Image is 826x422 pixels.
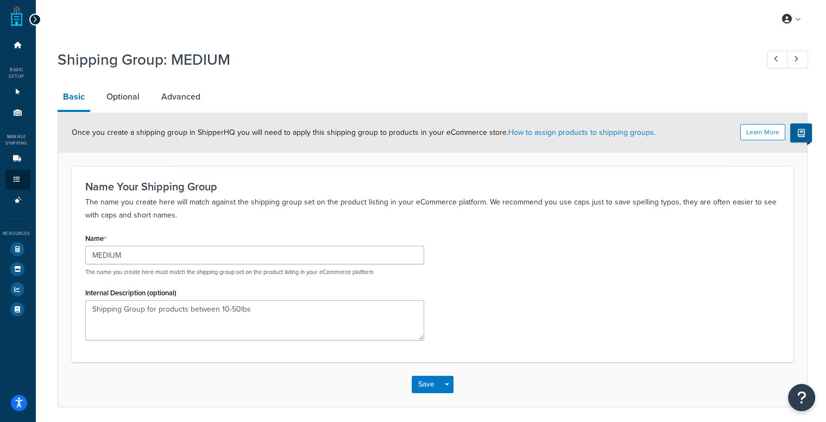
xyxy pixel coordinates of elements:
[85,234,106,243] label: Name
[58,49,747,70] h1: Shipping Group: MEDIUM
[788,384,815,411] button: Open Resource Center
[787,51,808,69] a: Next Record
[85,268,425,276] p: The name you create here must match the shipping group set on the product listing in your eCommer...
[58,84,90,112] a: Basic
[5,259,30,279] li: Marketplace
[5,300,30,319] li: Help Docs
[508,127,654,138] a: How to assign products to shipping groups
[5,280,30,299] li: Analytics
[767,51,788,69] a: Previous Record
[72,127,655,138] span: Once you create a shipping group in ShipperHQ you will need to apply this shipping group to produ...
[156,84,206,110] a: Advanced
[5,239,30,259] li: Test Your Rates
[85,300,425,340] textarea: Shipping Group for products between 10-50lbs
[5,82,30,102] li: Websites
[5,103,30,123] li: Origins
[5,190,30,210] li: Advanced Features
[101,84,145,110] a: Optional
[85,289,176,297] label: Internal Description (optional)
[5,170,30,190] li: Shipping Rules
[5,35,30,55] li: Dashboard
[5,149,30,169] li: Carriers
[740,124,785,140] button: Learn More
[85,196,780,222] p: The name you create here will match against the shipping group set on the product listing in your...
[85,181,780,193] h3: Name Your Shipping Group
[412,376,441,393] button: Save
[790,123,812,142] button: Show Help Docs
